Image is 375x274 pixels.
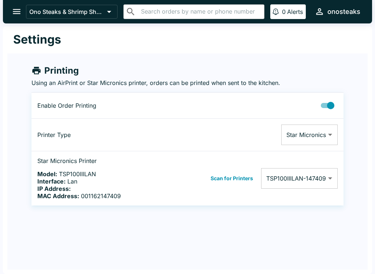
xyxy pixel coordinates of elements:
h4: Printing [44,65,79,76]
div: onosteaks [327,7,360,16]
button: Ono Steaks & Shrimp Shack [26,5,118,19]
p: 001162147409 [37,192,148,200]
p: 0 [282,8,286,15]
p: Printer Type [37,131,148,138]
button: Scan for Printers [208,173,255,184]
div: TSP100IIILAN-147409 [261,168,338,189]
button: open drawer [7,2,26,21]
div: Available Printers [261,168,338,189]
p: Lan [37,178,148,185]
div: Star Micronics [281,125,338,145]
input: Search orders by name or phone number [139,7,261,17]
p: Enable Order Printing [37,102,148,109]
b: Model: [37,170,57,178]
b: MAC Address: [37,192,79,200]
b: Interface: [37,178,66,185]
h1: Settings [13,32,61,47]
p: Star Micronics Printer [37,157,148,164]
p: Using an AirPrint or Star Micronics printer, orders can be printed when sent to the kitchen. [31,79,344,86]
p: TSP100IIILAN [37,170,148,178]
p: Ono Steaks & Shrimp Shack [29,8,104,15]
p: Alerts [287,8,303,15]
b: IP Address: [37,185,71,192]
button: onosteaks [312,4,363,19]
